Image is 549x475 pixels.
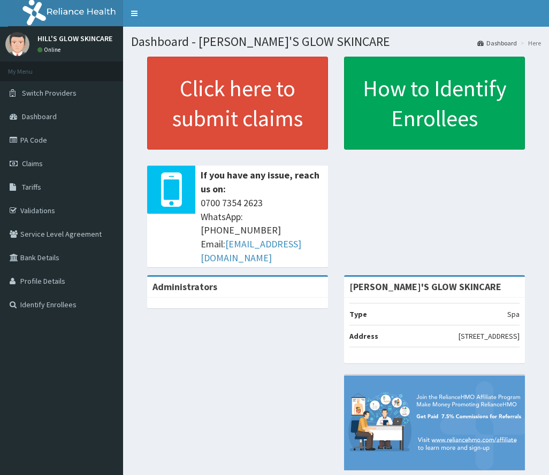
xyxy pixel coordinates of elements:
a: Online [37,46,63,53]
a: Dashboard [477,38,517,48]
span: Switch Providers [22,88,77,98]
span: Dashboard [22,112,57,121]
img: User Image [5,32,29,56]
a: Click here to submit claims [147,57,328,150]
span: 0700 7354 2623 WhatsApp: [PHONE_NUMBER] Email: [201,196,323,265]
b: If you have any issue, reach us on: [201,169,319,195]
strong: [PERSON_NAME]'S GLOW SKINCARE [349,281,501,293]
img: provider-team-banner.png [344,376,525,470]
a: How to Identify Enrollees [344,57,525,150]
li: Here [518,38,541,48]
span: Tariffs [22,182,41,192]
p: [STREET_ADDRESS] [459,331,520,341]
b: Administrators [152,281,217,293]
b: Type [349,309,367,319]
h1: Dashboard - [PERSON_NAME]'S GLOW SKINCARE [131,35,541,49]
a: [EMAIL_ADDRESS][DOMAIN_NAME] [201,238,301,264]
span: Claims [22,159,43,168]
p: HILL'S GLOW SKINCARE [37,35,112,42]
p: Spa [507,309,520,320]
b: Address [349,331,378,341]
